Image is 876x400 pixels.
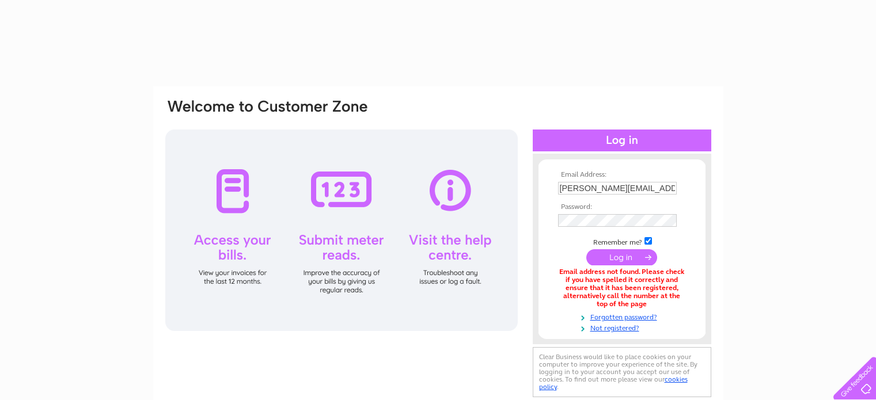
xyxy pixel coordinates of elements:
div: Email address not found. Please check if you have spelled it correctly and ensure that it has bee... [558,268,686,308]
th: Password: [555,203,689,211]
a: Not registered? [558,322,689,333]
a: Forgotten password? [558,311,689,322]
input: Submit [586,249,657,265]
td: Remember me? [555,235,689,247]
a: cookies policy [539,375,688,391]
div: Clear Business would like to place cookies on your computer to improve your experience of the sit... [533,347,711,397]
th: Email Address: [555,171,689,179]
